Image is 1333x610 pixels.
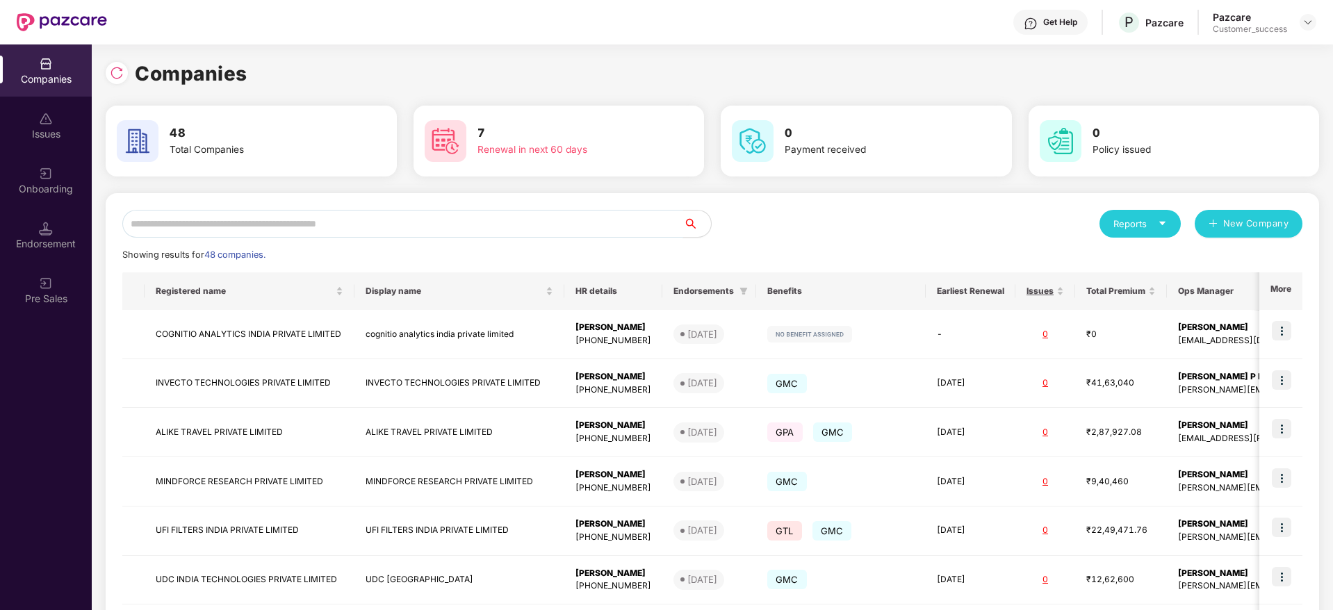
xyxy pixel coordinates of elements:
span: GMC [767,472,807,491]
td: UFI FILTERS INDIA PRIVATE LIMITED [354,506,564,556]
button: search [682,210,712,238]
span: Total Premium [1086,286,1145,297]
div: ₹22,49,471.76 [1086,524,1156,537]
img: svg+xml;base64,PHN2ZyB4bWxucz0iaHR0cDovL3d3dy53My5vcmcvMjAwMC9zdmciIHdpZHRoPSI2MCIgaGVpZ2h0PSI2MC... [117,120,158,162]
div: [DATE] [687,425,717,439]
td: cognitio analytics india private limited [354,310,564,359]
td: INVECTO TECHNOLOGIES PRIVATE LIMITED [145,359,354,409]
div: [PHONE_NUMBER] [575,384,651,397]
td: INVECTO TECHNOLOGIES PRIVATE LIMITED [354,359,564,409]
img: svg+xml;base64,PHN2ZyBpZD0iQ29tcGFuaWVzIiB4bWxucz0iaHR0cDovL3d3dy53My5vcmcvMjAwMC9zdmciIHdpZHRoPS... [39,57,53,71]
div: 0 [1027,524,1064,537]
th: Registered name [145,272,354,310]
td: [DATE] [926,359,1015,409]
div: 0 [1027,328,1064,341]
img: svg+xml;base64,PHN2ZyB4bWxucz0iaHR0cDovL3d3dy53My5vcmcvMjAwMC9zdmciIHdpZHRoPSI2MCIgaGVpZ2h0PSI2MC... [425,120,466,162]
div: Reports [1113,217,1167,231]
span: New Company [1223,217,1289,231]
th: Benefits [756,272,926,310]
div: Customer_success [1213,24,1287,35]
img: icon [1272,567,1291,586]
img: svg+xml;base64,PHN2ZyB4bWxucz0iaHR0cDovL3d3dy53My5vcmcvMjAwMC9zdmciIHdpZHRoPSIxMjIiIGhlaWdodD0iMj... [767,326,852,343]
td: [DATE] [926,408,1015,457]
img: svg+xml;base64,PHN2ZyBpZD0iSGVscC0zMngzMiIgeG1sbnM9Imh0dHA6Ly93d3cudzMub3JnLzIwMDAvc3ZnIiB3aWR0aD... [1024,17,1038,31]
div: Pazcare [1213,10,1287,24]
td: MINDFORCE RESEARCH PRIVATE LIMITED [145,457,354,506]
td: ALIKE TRAVEL PRIVATE LIMITED [354,408,564,457]
img: svg+xml;base64,PHN2ZyB4bWxucz0iaHR0cDovL3d3dy53My5vcmcvMjAwMC9zdmciIHdpZHRoPSI2MCIgaGVpZ2h0PSI2MC... [732,120,774,162]
h3: 48 [170,124,345,142]
h3: 0 [785,124,960,142]
td: UDC [GEOGRAPHIC_DATA] [354,556,564,605]
div: 0 [1027,475,1064,488]
div: 0 [1027,426,1064,439]
span: Issues [1027,286,1054,297]
div: [PERSON_NAME] [575,419,651,432]
img: svg+xml;base64,PHN2ZyB4bWxucz0iaHR0cDovL3d3dy53My5vcmcvMjAwMC9zdmciIHdpZHRoPSI2MCIgaGVpZ2h0PSI2MC... [1040,120,1081,162]
img: svg+xml;base64,PHN2ZyBpZD0iUmVsb2FkLTMyeDMyIiB4bWxucz0iaHR0cDovL3d3dy53My5vcmcvMjAwMC9zdmciIHdpZH... [110,66,124,80]
div: [DATE] [687,327,717,341]
div: [PERSON_NAME] [575,321,651,334]
img: svg+xml;base64,PHN2ZyBpZD0iRHJvcGRvd24tMzJ4MzIiIHhtbG5zPSJodHRwOi8vd3d3LnczLm9yZy8yMDAwL3N2ZyIgd2... [1302,17,1314,28]
span: GMC [767,570,807,589]
td: - [926,310,1015,359]
div: Pazcare [1145,16,1184,29]
img: svg+xml;base64,PHN2ZyB3aWR0aD0iMTQuNSIgaGVpZ2h0PSIxNC41IiB2aWV3Qm94PSIwIDAgMTYgMTYiIGZpbGw9Im5vbm... [39,222,53,236]
span: GPA [767,422,803,442]
img: icon [1272,419,1291,438]
img: icon [1272,321,1291,340]
td: [DATE] [926,506,1015,556]
span: filter [739,287,748,295]
div: ₹12,62,600 [1086,573,1156,586]
img: icon [1272,370,1291,390]
td: ALIKE TRAVEL PRIVATE LIMITED [145,408,354,457]
img: icon [1272,468,1291,488]
td: UFI FILTERS INDIA PRIVATE LIMITED [145,506,354,556]
div: Get Help [1043,17,1077,28]
div: [DATE] [687,376,717,390]
h3: 0 [1093,124,1268,142]
td: COGNITIO ANALYTICS INDIA PRIVATE LIMITED [145,310,354,359]
div: Policy issued [1093,142,1268,158]
button: plusNew Company [1195,210,1302,238]
div: Total Companies [170,142,345,158]
div: [PERSON_NAME] [575,518,651,531]
div: [PHONE_NUMBER] [575,579,651,593]
div: [PERSON_NAME] [575,567,651,580]
span: 48 companies. [204,249,265,260]
img: New Pazcare Logo [17,13,107,31]
div: [DATE] [687,523,717,537]
div: ₹2,87,927.08 [1086,426,1156,439]
span: GMC [767,374,807,393]
img: icon [1272,518,1291,537]
th: More [1259,272,1302,310]
th: Total Premium [1075,272,1167,310]
div: 0 [1027,573,1064,586]
span: caret-down [1158,219,1167,228]
span: Showing results for [122,249,265,260]
div: [PHONE_NUMBER] [575,481,651,495]
td: UDC INDIA TECHNOLOGIES PRIVATE LIMITED [145,556,354,605]
div: Payment received [785,142,960,158]
td: MINDFORCE RESEARCH PRIVATE LIMITED [354,457,564,506]
td: [DATE] [926,457,1015,506]
div: [DATE] [687,572,717,586]
div: [PERSON_NAME] [575,468,651,481]
div: ₹41,63,040 [1086,377,1156,390]
img: svg+xml;base64,PHN2ZyBpZD0iSXNzdWVzX2Rpc2FibGVkIiB4bWxucz0iaHR0cDovL3d3dy53My5vcmcvMjAwMC9zdmciIH... [39,112,53,126]
span: search [682,218,711,229]
span: Registered name [156,286,333,297]
span: plus [1209,219,1218,230]
div: 0 [1027,377,1064,390]
div: ₹0 [1086,328,1156,341]
td: [DATE] [926,556,1015,605]
div: Renewal in next 60 days [477,142,653,158]
div: [PERSON_NAME] [575,370,651,384]
div: [DATE] [687,475,717,488]
span: Display name [366,286,543,297]
span: P [1125,14,1134,31]
h1: Companies [135,58,247,89]
div: [PHONE_NUMBER] [575,432,651,445]
th: Earliest Renewal [926,272,1015,310]
h3: 7 [477,124,653,142]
